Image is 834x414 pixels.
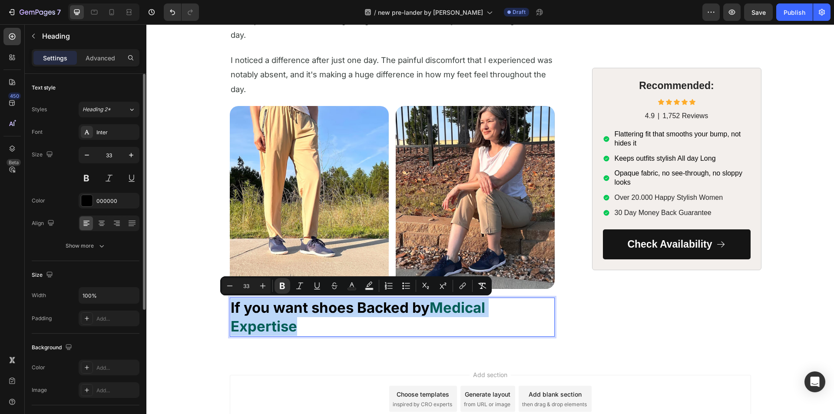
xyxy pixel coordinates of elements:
[468,184,603,193] p: 30 Day Money Back Guarantee
[804,371,825,392] div: Open Intercom Messenger
[468,130,569,137] span: Keeps outfits stylish All day Long
[84,275,283,292] strong: If you want shoes Backed by
[43,53,67,63] p: Settings
[8,93,21,99] div: 450
[32,238,139,254] button: Show more
[32,84,56,92] div: Text style
[499,87,508,96] p: 4.9
[96,129,137,136] div: Inter
[79,102,139,117] button: Heading 2*
[96,364,137,372] div: Add...
[468,169,603,178] p: Over 20.000 Happy Stylish Women
[79,288,139,303] input: Auto
[32,269,55,281] div: Size
[744,3,773,21] button: Save
[246,376,306,384] span: inspired by CRO experts
[96,315,137,323] div: Add...
[468,106,595,123] span: Flattering fit that smooths your bump, not hides it
[3,3,65,21] button: 7
[32,128,43,136] div: Font
[32,364,45,371] div: Color
[42,31,136,41] p: Heading
[751,9,766,16] span: Save
[86,53,115,63] p: Advanced
[784,8,805,17] div: Publish
[32,342,74,354] div: Background
[146,24,834,414] iframe: Design area
[457,205,604,235] a: Check Availability
[457,54,604,69] h2: Recommended:
[32,315,52,322] div: Padding
[378,8,483,17] span: new pre-lander by [PERSON_NAME]
[66,242,106,250] div: Show more
[164,3,199,21] div: Undo/Redo
[382,365,435,374] div: Add blank section
[32,291,46,299] div: Width
[83,273,408,312] h2: Rich Text Editor. Editing area: main
[250,365,303,374] div: Choose templates
[32,149,55,161] div: Size
[249,82,408,265] img: gempages_579895121550508804-6dfb831f-906b-4447-bfd8-74b7d315d512.jpg
[511,87,513,96] p: |
[376,376,440,384] span: then drag & drop elements
[7,159,21,166] div: Beta
[83,106,111,113] span: Heading 2*
[57,7,61,17] p: 7
[96,197,137,205] div: 000000
[96,387,137,394] div: Add...
[516,87,562,96] p: 1,752 Reviews
[374,8,376,17] span: /
[32,386,47,394] div: Image
[318,365,364,374] div: Generate layout
[776,3,813,21] button: Publish
[481,213,566,226] p: Check Availability
[323,346,364,355] span: Add section
[513,8,526,16] span: Draft
[32,218,56,229] div: Align
[32,197,45,205] div: Color
[468,145,596,162] span: Opaque fabric, no see-through, no sloppy looks
[318,376,364,384] span: from URL or image
[32,106,47,113] div: Styles
[220,276,492,295] div: Editor contextual toolbar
